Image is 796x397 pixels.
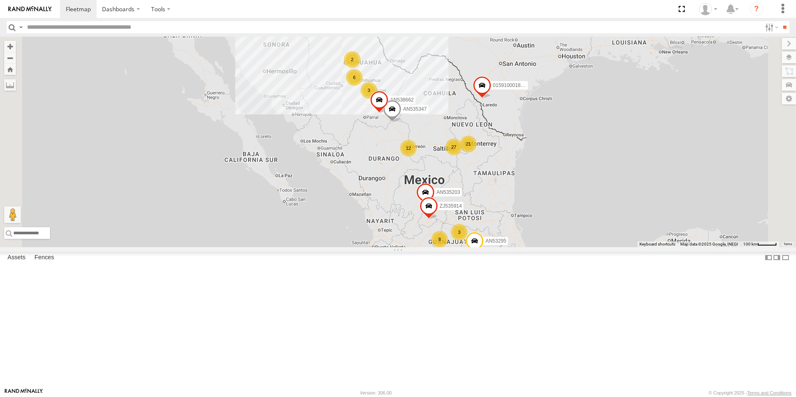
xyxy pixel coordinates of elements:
div: 3 [361,82,377,99]
a: Terms and Conditions [747,390,791,395]
div: 3 [451,224,468,241]
label: Hide Summary Table [781,252,790,264]
span: 100 km [743,242,757,246]
label: Assets [3,252,30,263]
label: Map Settings [782,93,796,104]
i: ? [750,2,763,16]
button: Zoom Home [4,64,16,75]
span: AN538662 [390,97,414,103]
div: © Copyright 2025 - [709,390,791,395]
a: Visit our Website [5,389,43,397]
div: 2 [344,51,361,68]
label: Dock Summary Table to the Left [764,252,773,264]
div: 8 [431,231,448,248]
label: Measure [4,79,16,91]
label: Search Query [17,21,24,33]
div: Version: 306.00 [360,390,392,395]
span: 015910001811580 [493,82,535,88]
button: Zoom in [4,41,16,52]
label: Dock Summary Table to the Right [773,252,781,264]
span: AN53295 [485,238,506,244]
div: 12 [400,140,417,156]
span: AN535347 [403,106,427,112]
button: Map Scale: 100 km per 43 pixels [741,241,779,247]
button: Zoom out [4,52,16,64]
span: AN535203 [436,189,460,195]
div: Alonso Dominguez [696,3,720,15]
span: Map data ©2025 Google, INEGI [680,242,738,246]
button: Drag Pegman onto the map to open Street View [4,206,21,223]
label: Fences [30,252,58,263]
button: Keyboard shortcuts [639,241,675,247]
img: rand-logo.svg [8,6,52,12]
div: 6 [346,69,363,86]
span: ZJ535914 [440,203,462,209]
div: 27 [445,139,462,155]
div: 21 [460,136,477,152]
a: Terms (opens in new tab) [784,243,792,246]
label: Search Filter Options [762,21,780,33]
